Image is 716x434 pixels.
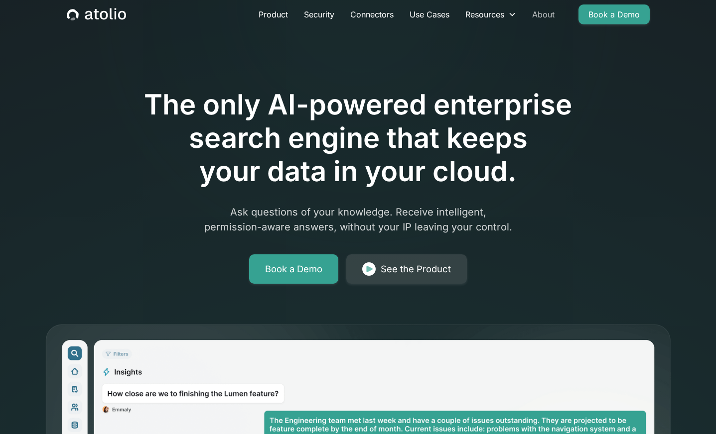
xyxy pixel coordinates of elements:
[666,386,716,434] iframe: Chat Widget
[342,4,402,24] a: Connectors
[457,4,524,24] div: Resources
[465,8,504,20] div: Resources
[524,4,563,24] a: About
[67,8,126,21] a: home
[402,4,457,24] a: Use Cases
[251,4,296,24] a: Product
[103,88,613,189] h1: The only AI-powered enterprise search engine that keeps your data in your cloud.
[381,262,451,276] div: See the Product
[249,254,338,284] a: Book a Demo
[296,4,342,24] a: Security
[346,254,467,284] a: See the Product
[167,205,550,234] p: Ask questions of your knowledge. Receive intelligent, permission-aware answers, without your IP l...
[578,4,650,24] a: Book a Demo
